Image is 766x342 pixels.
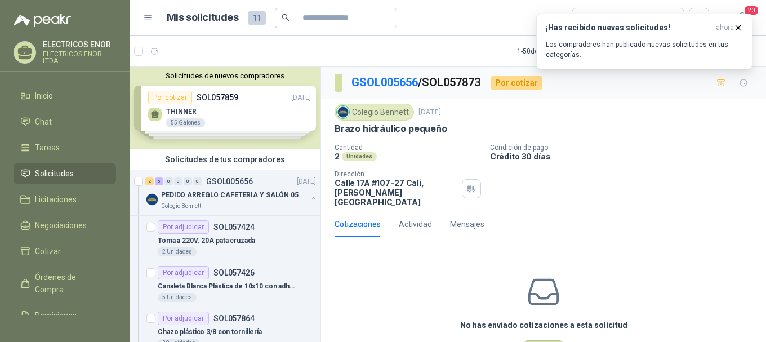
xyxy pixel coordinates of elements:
[14,305,116,326] a: Remisiones
[14,111,116,132] a: Chat
[335,178,457,207] p: Calle 17A #107-27 Cali , [PERSON_NAME][GEOGRAPHIC_DATA]
[167,10,239,26] h1: Mis solicitudes
[335,170,457,178] p: Dirección
[716,23,734,33] span: ahora
[213,223,255,231] p: SOL057424
[282,14,290,21] span: search
[743,5,759,16] span: 20
[546,23,711,33] h3: ¡Has recibido nuevas solicitudes!
[134,72,316,80] button: Solicitudes de nuevos compradores
[164,177,173,185] div: 0
[35,90,53,102] span: Inicio
[14,267,116,300] a: Órdenes de Compra
[158,327,262,337] p: Chazo plástico 3/8 con tornillería
[158,247,197,256] div: 2 Unidades
[145,193,159,206] img: Company Logo
[248,11,266,25] span: 11
[297,176,316,187] p: [DATE]
[35,167,74,180] span: Solicitudes
[158,293,197,302] div: 5 Unidades
[35,116,52,128] span: Chat
[130,67,320,149] div: Solicitudes de nuevos compradoresPor cotizarSOL057859[DATE] THINNER55 GalonesPor cotizarSOL057770...
[14,241,116,262] a: Cotizar
[213,314,255,322] p: SOL057864
[335,104,414,121] div: Colegio Bennett
[213,269,255,277] p: SOL057426
[43,41,116,48] p: ELECTRICOS ENOR
[161,202,201,211] p: Colegio Bennett
[351,74,482,91] p: / SOL057873
[335,144,481,152] p: Cantidad
[450,218,484,230] div: Mensajes
[517,42,586,60] div: 1 - 50 de 223
[14,85,116,106] a: Inicio
[130,261,320,307] a: Por adjudicarSOL057426Canaleta Blanca Plástica de 10x10 con adhesivo5 Unidades
[184,177,192,185] div: 0
[14,189,116,210] a: Licitaciones
[158,281,298,292] p: Canaleta Blanca Plástica de 10x10 con adhesivo
[174,177,182,185] div: 0
[43,51,116,64] p: ELECTRICOS ENOR LTDA
[130,149,320,170] div: Solicitudes de tus compradores
[342,152,377,161] div: Unidades
[161,190,299,201] p: PEDIDO ARREGLO CAFETERIA Y SALÓN 05
[14,137,116,158] a: Tareas
[14,215,116,236] a: Negociaciones
[335,123,447,135] p: Brazo hidráulico pequeño
[337,106,349,118] img: Company Logo
[155,177,163,185] div: 6
[491,76,542,90] div: Por cotizar
[335,152,340,161] p: 2
[335,218,381,230] div: Cotizaciones
[145,175,318,211] a: 2 6 0 0 0 0 GSOL005656[DATE] Company LogoPEDIDO ARREGLO CAFETERIA Y SALÓN 05Colegio Bennett
[399,218,432,230] div: Actividad
[579,12,603,24] div: Todas
[158,236,255,246] p: Toma a 220V. 20A pata cruzada
[35,193,77,206] span: Licitaciones
[35,219,87,232] span: Negociaciones
[351,75,418,89] a: GSOL005656
[35,309,77,322] span: Remisiones
[14,163,116,184] a: Solicitudes
[35,245,61,257] span: Cotizar
[490,144,761,152] p: Condición de pago
[145,177,154,185] div: 2
[35,141,60,154] span: Tareas
[14,14,71,27] img: Logo peakr
[193,177,202,185] div: 0
[490,152,761,161] p: Crédito 30 días
[546,39,743,60] p: Los compradores han publicado nuevas solicitudes en tus categorías.
[536,14,752,69] button: ¡Has recibido nuevas solicitudes!ahora Los compradores han publicado nuevas solicitudes en tus ca...
[418,107,441,118] p: [DATE]
[130,216,320,261] a: Por adjudicarSOL057424Toma a 220V. 20A pata cruzada2 Unidades
[158,266,209,279] div: Por adjudicar
[158,220,209,234] div: Por adjudicar
[35,271,105,296] span: Órdenes de Compra
[158,312,209,325] div: Por adjudicar
[460,319,627,331] h3: No has enviado cotizaciones a esta solicitud
[206,177,253,185] p: GSOL005656
[732,8,752,28] button: 20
